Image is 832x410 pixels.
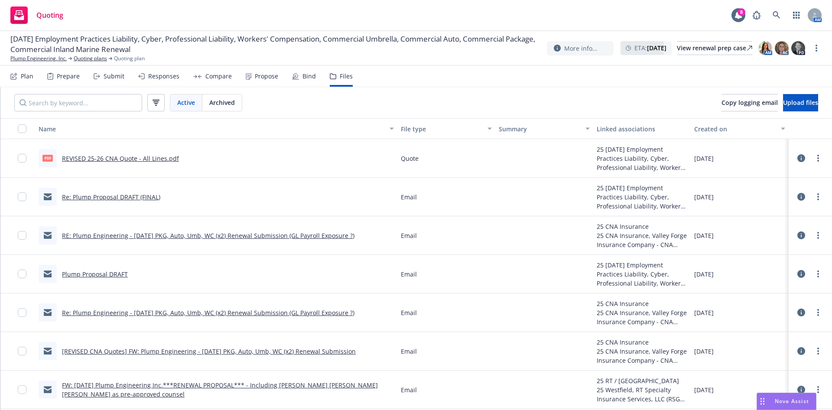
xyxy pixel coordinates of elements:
[694,231,714,240] span: [DATE]
[35,118,397,139] button: Name
[694,270,714,279] span: [DATE]
[677,41,752,55] a: View renewal prep case
[564,44,598,53] span: More info...
[401,270,417,279] span: Email
[634,43,666,52] span: ETA :
[694,347,714,356] span: [DATE]
[721,94,778,111] button: Copy logging email
[775,397,809,405] span: Nova Assist
[10,34,540,55] span: [DATE] Employment Practices Liability, Cyber, Professional Liability, Workers' Compensation, Comm...
[401,308,417,317] span: Email
[499,124,580,133] div: Summary
[340,73,353,80] div: Files
[397,118,495,139] button: File type
[775,41,789,55] img: photo
[694,385,714,394] span: [DATE]
[597,183,688,211] div: 25 [DATE] Employment Practices Liability, Cyber, Professional Liability, Workers' Compensation, C...
[10,55,67,62] a: Plump Engineering, Inc.
[811,43,822,53] a: more
[691,118,789,139] button: Created on
[597,299,688,308] div: 25 CNA Insurance
[401,231,417,240] span: Email
[721,98,778,107] span: Copy logging email
[748,7,765,24] a: Report a Bug
[62,154,179,163] a: REVISED 25-26 CNA Quote - All Lines.pdf
[694,192,714,202] span: [DATE]
[694,308,714,317] span: [DATE]
[738,8,745,16] div: 8
[813,269,823,279] a: more
[21,73,33,80] div: Plan
[768,7,785,24] a: Search
[57,73,80,80] div: Prepare
[18,347,26,355] input: Toggle Row Selected
[18,270,26,278] input: Toggle Row Selected
[74,55,107,62] a: Quoting plans
[757,393,816,410] button: Nova Assist
[18,192,26,201] input: Toggle Row Selected
[401,347,417,356] span: Email
[813,192,823,202] a: more
[36,12,63,19] span: Quoting
[39,124,384,133] div: Name
[757,393,768,410] div: Drag to move
[597,260,688,288] div: 25 [DATE] Employment Practices Liability, Cyber, Professional Liability, Workers' Compensation, C...
[694,154,714,163] span: [DATE]
[758,41,772,55] img: photo
[401,385,417,394] span: Email
[18,154,26,163] input: Toggle Row Selected
[62,381,378,398] a: FW: [DATE] Plump Engineering Inc.***RENEWAL PROPOSAL*** - Including [PERSON_NAME] [PERSON_NAME] [...
[547,41,614,55] button: More info...
[647,44,666,52] strong: [DATE]
[255,73,278,80] div: Propose
[597,338,688,347] div: 25 CNA Insurance
[148,73,179,80] div: Responses
[7,3,67,27] a: Quoting
[813,346,823,356] a: more
[791,41,805,55] img: photo
[813,230,823,241] a: more
[813,153,823,163] a: more
[18,385,26,394] input: Toggle Row Selected
[62,231,354,240] a: RE: Plump Engineering - [DATE] PKG, Auto, Umb, WC (x2) Renewal Submission (GL Payroll Exposure ?)
[783,98,818,107] span: Upload files
[597,222,688,231] div: 25 CNA Insurance
[18,124,26,133] input: Select all
[593,118,691,139] button: Linked associations
[597,308,688,326] div: 25 CNA Insurance, Valley Forge Insurance Company - CNA Insurance
[14,94,142,111] input: Search by keyword...
[42,155,53,161] span: pdf
[209,98,235,107] span: Archived
[495,118,593,139] button: Summary
[62,193,160,201] a: Re: Plump Proposal DRAFT (FINAL)
[18,231,26,240] input: Toggle Row Selected
[62,309,354,317] a: Re: Plump Engineering - [DATE] PKG, Auto, Umb, WC (x2) Renewal Submission (GL Payroll Exposure ?)
[401,154,419,163] span: Quote
[677,42,752,55] div: View renewal prep case
[597,124,688,133] div: Linked associations
[62,347,356,355] a: [REVISED CNA Quotes] FW: Plump Engineering - [DATE] PKG, Auto, Umb, WC (x2) Renewal Submission
[597,376,688,385] div: 25 RT / [GEOGRAPHIC_DATA]
[597,145,688,172] div: 25 [DATE] Employment Practices Liability, Cyber, Professional Liability, Workers' Compensation, C...
[597,231,688,249] div: 25 CNA Insurance, Valley Forge Insurance Company - CNA Insurance
[205,73,232,80] div: Compare
[813,384,823,395] a: more
[114,55,145,62] span: Quoting plan
[788,7,805,24] a: Switch app
[18,308,26,317] input: Toggle Row Selected
[401,192,417,202] span: Email
[177,98,195,107] span: Active
[694,124,776,133] div: Created on
[302,73,316,80] div: Bind
[401,124,482,133] div: File type
[783,94,818,111] button: Upload files
[813,307,823,318] a: more
[597,347,688,365] div: 25 CNA Insurance, Valley Forge Insurance Company - CNA Insurance
[597,385,688,403] div: 25 Westfield, RT Specialty Insurance Services, LLC (RSG Specialty, LLC), Westfield National Insur...
[62,270,128,278] a: Plump Proposal DRAFT
[104,73,124,80] div: Submit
